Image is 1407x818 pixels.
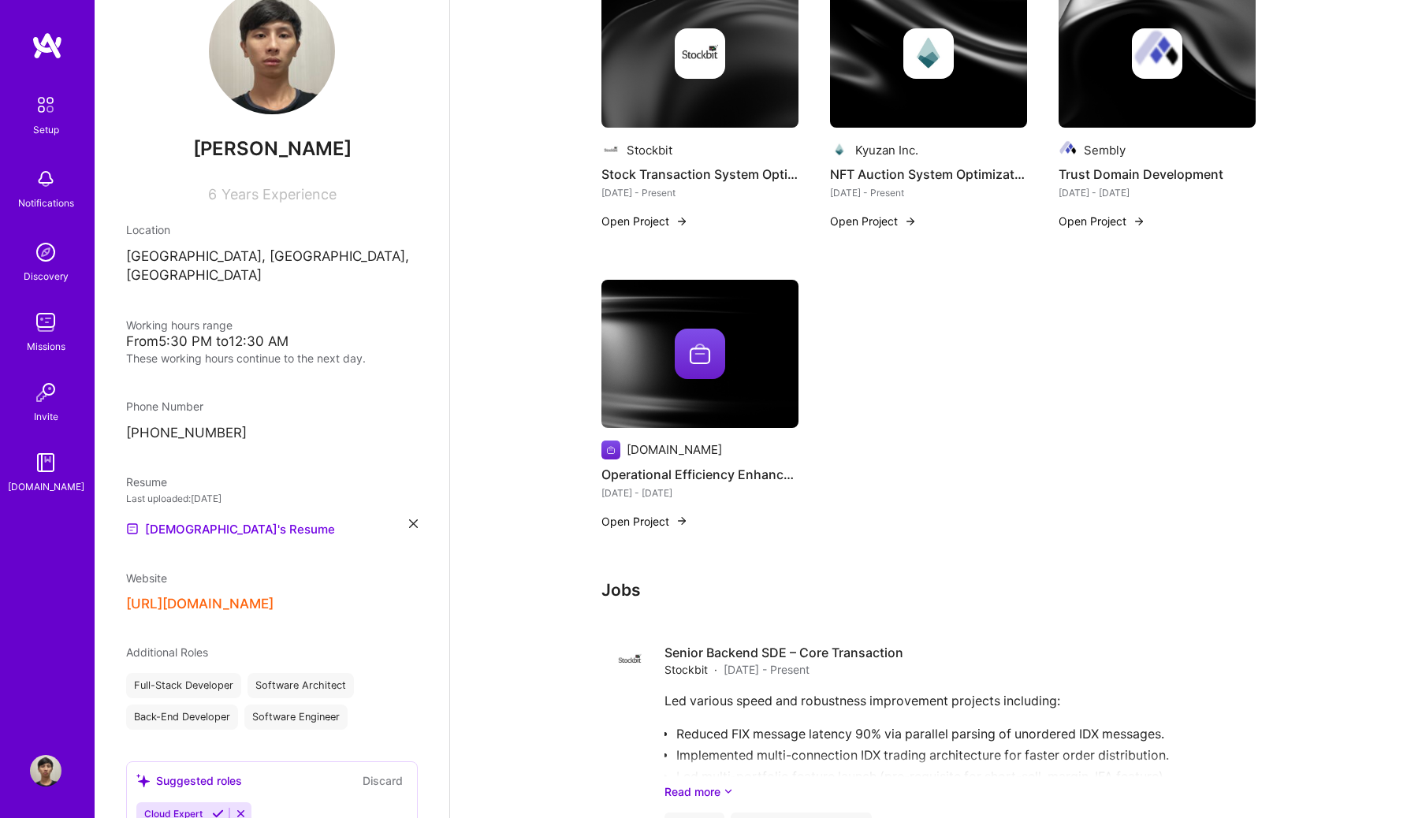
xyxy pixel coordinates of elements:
img: setup [29,88,62,121]
img: Invite [30,377,61,408]
h4: NFT Auction System Optimization [830,164,1027,184]
i: icon Close [409,519,418,528]
div: Missions [27,338,65,355]
div: Suggested roles [136,772,242,789]
img: User Avatar [30,755,61,786]
div: From 5:30 PM to 12:30 AM [126,333,418,350]
span: Phone Number [126,400,203,413]
div: Software Architect [248,673,354,698]
div: [DATE] - [DATE] [601,485,798,501]
button: Open Project [1059,213,1145,229]
span: Working hours range [126,318,233,332]
img: Company logo [903,28,954,79]
img: arrow-right [676,215,688,228]
i: icon SuggestedTeams [136,774,150,787]
h3: Jobs [601,580,1256,600]
button: Open Project [601,213,688,229]
span: Additional Roles [126,645,208,659]
div: [DATE] - Present [830,184,1027,201]
div: Location [126,221,418,238]
div: Setup [33,121,59,138]
img: cover [601,280,798,428]
span: 6 [208,186,217,203]
div: [DATE] - [DATE] [1059,184,1256,201]
div: Stockbit [627,142,672,158]
p: [GEOGRAPHIC_DATA], [GEOGRAPHIC_DATA], [GEOGRAPHIC_DATA] [126,247,418,285]
div: Discovery [24,268,69,284]
img: logo [32,32,63,60]
img: arrow-right [1133,215,1145,228]
span: [PERSON_NAME] [126,137,418,161]
a: [DEMOGRAPHIC_DATA]'s Resume [126,519,335,538]
img: Resume [126,522,139,535]
button: Open Project [601,513,688,530]
h4: Senior Backend SDE – Core Transaction [664,644,903,661]
h4: Operational Efficiency Enhancement [601,464,798,485]
div: [DOMAIN_NAME] [8,478,84,495]
div: These working hours continue to the next day. [126,350,418,366]
img: arrow-right [904,215,917,228]
img: arrow-right [676,515,688,527]
div: [DOMAIN_NAME] [627,441,722,458]
img: Company logo [675,329,725,379]
div: [DATE] - Present [601,184,798,201]
div: Back-End Developer [126,705,238,730]
img: Company logo [614,644,646,675]
a: Read more [664,783,1243,800]
img: Company logo [601,441,620,459]
img: Company logo [1059,140,1078,159]
div: Full-Stack Developer [126,673,241,698]
img: Company logo [1132,28,1182,79]
div: Notifications [18,195,74,211]
img: Company logo [601,140,620,159]
h4: Trust Domain Development [1059,164,1256,184]
div: Kyuzan Inc. [855,142,918,158]
span: Resume [126,475,167,489]
button: Open Project [830,213,917,229]
span: [DATE] - Present [724,661,810,678]
span: Stockbit [664,661,708,678]
p: [PHONE_NUMBER] [126,424,418,443]
div: Sembly [1084,142,1126,158]
i: icon ArrowDownSecondaryDark [724,783,733,800]
img: Company logo [830,140,849,159]
img: guide book [30,447,61,478]
span: Years Experience [221,186,337,203]
span: Website [126,571,167,585]
img: discovery [30,236,61,268]
img: Company logo [675,28,725,79]
a: User Avatar [26,755,65,786]
img: teamwork [30,307,61,338]
button: [URL][DOMAIN_NAME] [126,596,274,612]
div: Invite [34,408,58,425]
span: · [714,661,717,678]
div: Software Engineer [244,705,348,730]
button: Discard [358,772,408,790]
img: bell [30,163,61,195]
h4: Stock Transaction System Optimization [601,164,798,184]
div: Last uploaded: [DATE] [126,490,418,507]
